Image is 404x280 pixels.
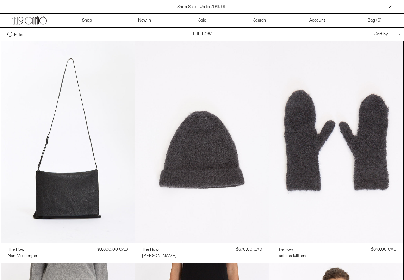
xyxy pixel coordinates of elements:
a: Account [288,14,346,27]
a: Ladislas Mittens [276,253,307,259]
div: $670.00 CAD [236,246,262,253]
a: Shop [58,14,116,27]
a: [PERSON_NAME] [142,253,177,259]
a: Shop Sale - Up to 70% Off [177,4,227,10]
div: $610.00 CAD [371,246,396,253]
a: The Row [142,246,177,253]
div: $3,600.00 CAD [97,246,128,253]
a: The Row [276,246,307,253]
span: 0 [378,18,380,23]
a: The Row [8,246,37,253]
a: Sale [173,14,231,27]
span: Filter [14,32,24,37]
div: The Row [276,247,293,253]
span: ) [378,17,381,24]
a: Search [231,14,288,27]
div: The Row [8,247,24,253]
img: The Row Ladislas Mittens in faded black [269,41,404,243]
div: The Row [142,247,159,253]
div: Sort by [333,28,397,41]
img: The Row Leomir Beanie in faded black [135,41,269,243]
img: The Row Nan Messenger Bag [1,41,135,243]
a: Bag () [346,14,403,27]
a: New In [116,14,173,27]
a: Nan Messenger [8,253,37,259]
